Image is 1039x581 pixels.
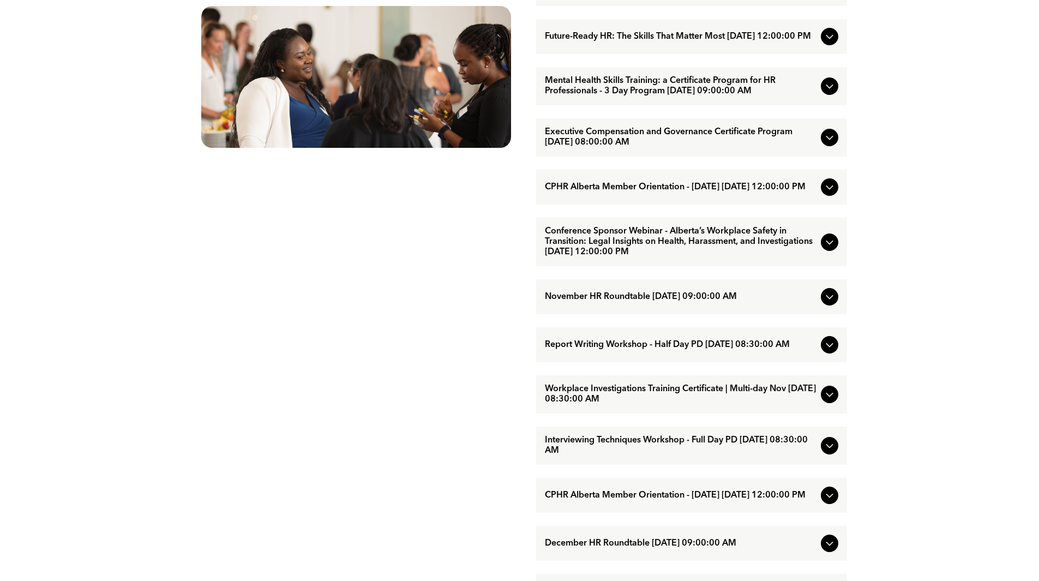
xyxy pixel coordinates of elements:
[545,435,816,456] span: Interviewing Techniques Workshop - Full Day PD [DATE] 08:30:00 AM
[545,226,816,257] span: Conference Sponsor Webinar - Alberta’s Workplace Safety in Transition: Legal Insights on Health, ...
[545,384,816,405] span: Workplace Investigations Training Certificate | Multi-day Nov [DATE] 08:30:00 AM
[545,340,816,350] span: Report Writing Workshop - Half Day PD [DATE] 08:30:00 AM
[545,292,816,302] span: November HR Roundtable [DATE] 09:00:00 AM
[545,76,816,97] span: Mental Health Skills Training: a Certificate Program for HR Professionals - 3 Day Program [DATE] ...
[545,490,816,501] span: CPHR Alberta Member Orientation - [DATE] [DATE] 12:00:00 PM
[545,182,816,193] span: CPHR Alberta Member Orientation - [DATE] [DATE] 12:00:00 PM
[545,538,816,549] span: December HR Roundtable [DATE] 09:00:00 AM
[545,32,816,42] span: Future-Ready HR: The Skills That Matter Most [DATE] 12:00:00 PM
[545,127,816,148] span: Executive Compensation and Governance Certificate Program [DATE] 08:00:00 AM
